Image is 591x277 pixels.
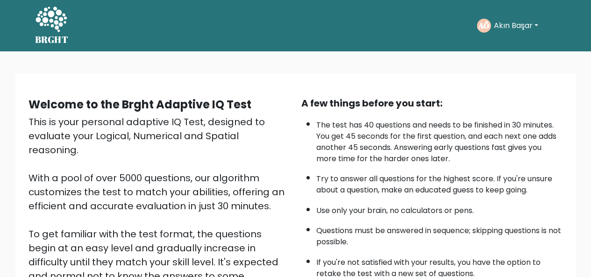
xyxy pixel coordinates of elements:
[316,220,563,248] li: Questions must be answered in sequence; skipping questions is not possible.
[491,20,541,32] button: Akın Başar
[28,97,251,112] b: Welcome to the Brght Adaptive IQ Test
[301,96,563,110] div: A few things before you start:
[316,200,563,216] li: Use only your brain, no calculators or pens.
[35,34,69,45] h5: BRGHT
[478,20,490,31] text: AÖ
[316,169,563,196] li: Try to answer all questions for the highest score. If you're unsure about a question, make an edu...
[316,115,563,164] li: The test has 40 questions and needs to be finished in 30 minutes. You get 45 seconds for the firs...
[35,4,69,48] a: BRGHT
